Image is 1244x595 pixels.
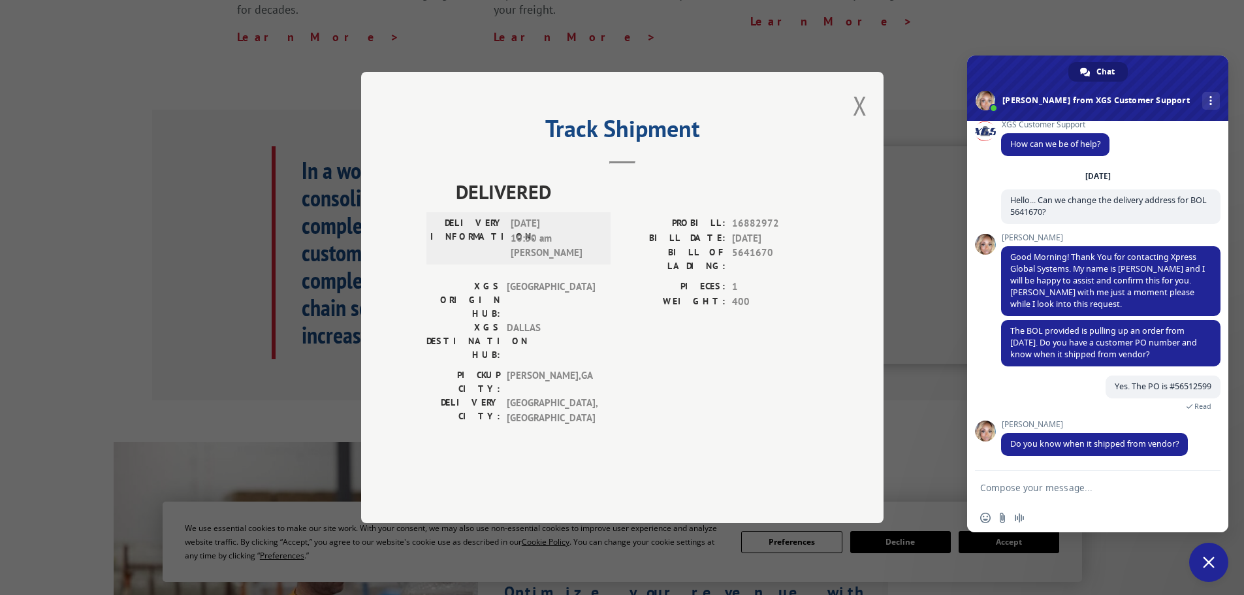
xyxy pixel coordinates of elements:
[1202,92,1220,110] div: More channels
[622,231,726,246] label: BILL DATE:
[1068,62,1128,82] div: Chat
[732,216,818,231] span: 16882972
[426,396,500,425] label: DELIVERY CITY:
[1085,172,1111,180] div: [DATE]
[980,482,1187,494] textarea: Compose your message...
[732,246,818,273] span: 5641670
[853,88,867,123] button: Close modal
[1001,420,1188,429] span: [PERSON_NAME]
[507,396,595,425] span: [GEOGRAPHIC_DATA] , [GEOGRAPHIC_DATA]
[507,280,595,321] span: [GEOGRAPHIC_DATA]
[1010,438,1179,449] span: Do you know when it shipped from vendor?
[507,368,595,396] span: [PERSON_NAME] , GA
[1010,138,1100,150] span: How can we be of help?
[426,368,500,396] label: PICKUP CITY:
[1010,251,1205,310] span: Good Morning! Thank You for contacting Xpress Global Systems. My name is [PERSON_NAME] and I will...
[622,246,726,273] label: BILL OF LADING:
[511,216,599,261] span: [DATE] 10:30 am [PERSON_NAME]
[1096,62,1115,82] span: Chat
[732,231,818,246] span: [DATE]
[426,120,818,144] h2: Track Shipment
[622,280,726,295] label: PIECES:
[1189,543,1228,582] div: Close chat
[980,513,991,523] span: Insert an emoji
[1014,513,1025,523] span: Audio message
[426,321,500,362] label: XGS DESTINATION HUB:
[622,295,726,310] label: WEIGHT:
[1001,120,1109,129] span: XGS Customer Support
[430,216,504,261] label: DELIVERY INFORMATION:
[1001,233,1220,242] span: [PERSON_NAME]
[997,513,1008,523] span: Send a file
[732,295,818,310] span: 400
[622,216,726,231] label: PROBILL:
[732,280,818,295] span: 1
[507,321,595,362] span: DALLAS
[1010,195,1207,217] span: Hello... Can we change the delivery address for BOL 5641670?
[426,280,500,321] label: XGS ORIGIN HUB:
[1194,402,1211,411] span: Read
[456,177,818,206] span: DELIVERED
[1010,325,1197,360] span: The BOL provided is pulling up an order from [DATE]. Do you have a customer PO number and know wh...
[1115,381,1211,392] span: Yes. The PO is #56512599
